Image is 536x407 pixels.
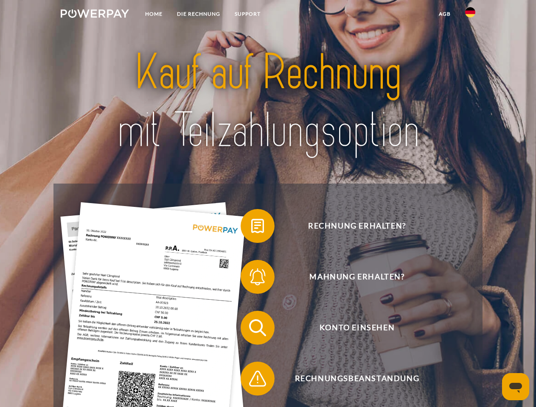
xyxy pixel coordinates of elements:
a: Home [138,6,170,22]
a: SUPPORT [227,6,268,22]
iframe: Schaltfläche zum Öffnen des Messaging-Fensters [502,373,529,400]
a: agb [432,6,458,22]
span: Mahnung erhalten? [253,260,461,294]
button: Rechnungsbeanstandung [241,362,461,396]
button: Rechnung erhalten? [241,209,461,243]
img: qb_bell.svg [247,266,268,287]
img: qb_search.svg [247,317,268,338]
span: Rechnungsbeanstandung [253,362,461,396]
img: title-powerpay_de.svg [81,41,455,162]
img: de [465,7,475,17]
span: Rechnung erhalten? [253,209,461,243]
img: logo-powerpay-white.svg [61,9,129,18]
button: Konto einsehen [241,311,461,345]
span: Konto einsehen [253,311,461,345]
img: qb_warning.svg [247,368,268,389]
button: Mahnung erhalten? [241,260,461,294]
img: qb_bill.svg [247,215,268,237]
a: DIE RECHNUNG [170,6,227,22]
